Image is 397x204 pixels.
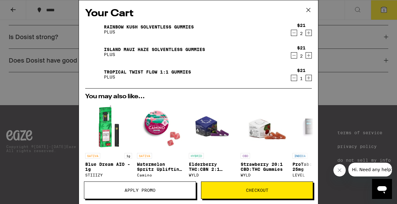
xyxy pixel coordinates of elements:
[137,103,184,150] img: Camino - Watermelon Spritz Uplifting Sour Gummies
[292,153,307,159] p: INDICA
[297,45,306,50] div: $21
[189,162,236,172] p: Elderberry THC:CBN 2:1 Gummies
[85,103,132,191] a: Open page for Blue Dream AIO - 1g from STIIIZY
[297,31,306,36] div: 2
[292,103,339,150] img: LEVEL - ProTab: Indica - 25mg
[125,188,155,192] span: Apply Promo
[348,163,392,176] iframe: Message from company
[292,173,339,177] div: LEVEL
[292,162,339,172] p: ProTab: Indica - 25mg
[104,74,191,79] p: PLUS
[241,173,287,177] div: WYLD
[291,30,297,36] button: Decrement
[297,68,306,73] div: $21
[306,52,312,59] button: Increment
[241,103,287,150] img: WYLD - Strawberry 20:1 CBD:THC Gummies
[241,103,287,191] a: Open page for Strawberry 20:1 CBD:THC Gummies from WYLD
[84,181,196,199] button: Apply Promo
[137,173,184,177] div: Camino
[104,69,191,74] a: Tropical Twist FLOW 1:1 Gummies
[291,52,297,59] button: Decrement
[85,66,103,83] img: Tropical Twist FLOW 1:1 Gummies
[125,153,132,159] p: 1g
[85,21,103,38] img: Rainbow Kush Solventless Gummies
[297,76,306,81] div: 1
[85,7,312,21] h2: Your Cart
[201,181,313,199] button: Checkout
[306,30,312,36] button: Increment
[104,29,194,34] p: PLUS
[297,23,306,28] div: $21
[246,188,268,192] span: Checkout
[104,52,205,57] p: PLUS
[4,4,45,9] span: Hi. Need any help?
[137,103,184,191] a: Open page for Watermelon Spritz Uplifting Sour Gummies from Camino
[85,94,312,100] h2: You may also like...
[85,173,132,177] div: STIIIZY
[292,103,339,191] a: Open page for ProTab: Indica - 25mg from LEVEL
[372,179,392,199] iframe: Button to launch messaging window
[104,24,194,29] a: Rainbow Kush Solventless Gummies
[137,153,152,159] p: SATIVA
[241,162,287,172] p: Strawberry 20:1 CBD:THC Gummies
[137,162,184,172] p: Watermelon Spritz Uplifting Sour Gummies
[85,162,132,172] p: Blue Dream AIO - 1g
[306,75,312,81] button: Increment
[85,103,132,150] img: STIIIZY - Blue Dream AIO - 1g
[104,47,205,52] a: Island Maui Haze Solventless Gummies
[241,153,250,159] p: CBD
[189,103,236,191] a: Open page for Elderberry THC:CBN 2:1 Gummies from WYLD
[189,103,236,150] img: WYLD - Elderberry THC:CBN 2:1 Gummies
[291,75,297,81] button: Decrement
[333,164,346,176] iframe: Close message
[85,43,103,61] img: Island Maui Haze Solventless Gummies
[189,153,204,159] p: HYBRID
[297,54,306,59] div: 2
[189,173,236,177] div: WYLD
